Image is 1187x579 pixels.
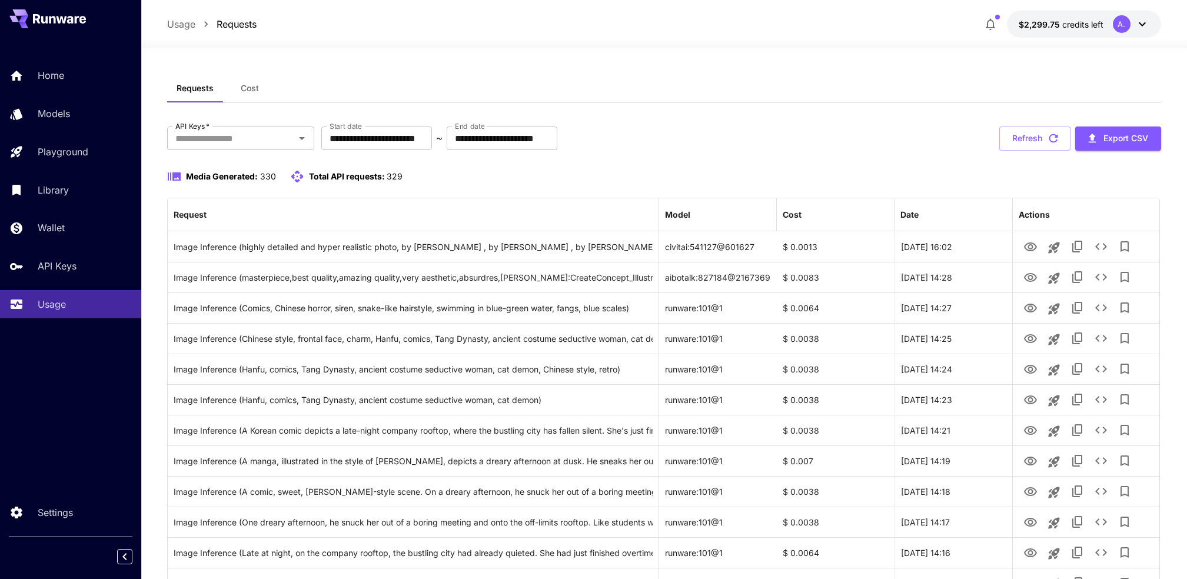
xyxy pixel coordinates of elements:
[777,445,895,476] div: $ 0.007
[777,507,895,537] div: $ 0.0038
[1019,479,1042,503] button: View
[1113,480,1136,503] button: Add to library
[175,121,210,131] label: API Keys
[659,445,777,476] div: runware:101@1
[330,121,362,131] label: Start date
[777,262,895,292] div: $ 0.0083
[783,209,802,219] div: Cost
[1042,481,1066,504] button: Launch in playground
[217,17,257,31] a: Requests
[1062,19,1103,29] span: credits left
[1113,265,1136,289] button: Add to library
[1007,11,1161,38] button: $2,299.75003A.
[659,262,777,292] div: aibotalk:827184@2167369
[1066,418,1089,442] button: Copy TaskUUID
[895,476,1012,507] div: 30 Sep, 2025 14:18
[1019,19,1062,29] span: $2,299.75
[38,221,65,235] p: Wallet
[1113,449,1136,472] button: Add to library
[177,83,214,94] span: Requests
[1089,388,1113,411] button: See details
[659,507,777,537] div: runware:101@1
[1113,388,1136,411] button: Add to library
[1042,358,1066,382] button: Launch in playground
[1089,327,1113,350] button: See details
[1089,235,1113,258] button: See details
[174,477,652,507] div: Click to copy prompt
[659,415,777,445] div: runware:101@1
[1113,327,1136,350] button: Add to library
[665,209,690,219] div: Model
[895,262,1012,292] div: 30 Sep, 2025 14:28
[1019,209,1050,219] div: Actions
[174,507,652,537] div: Click to copy prompt
[777,354,895,384] div: $ 0.0038
[38,145,88,159] p: Playground
[241,83,259,94] span: Cost
[167,17,195,31] a: Usage
[309,171,385,181] span: Total API requests:
[777,323,895,354] div: $ 0.0038
[1066,480,1089,503] button: Copy TaskUUID
[1066,449,1089,472] button: Copy TaskUUID
[895,415,1012,445] div: 30 Sep, 2025 14:21
[1066,265,1089,289] button: Copy TaskUUID
[777,231,895,262] div: $ 0.0013
[174,354,652,384] div: Click to copy prompt
[659,231,777,262] div: civitai:541127@601627
[117,549,132,564] button: Collapse sidebar
[436,131,443,145] p: ~
[387,171,403,181] span: 329
[1089,541,1113,564] button: See details
[777,415,895,445] div: $ 0.0038
[1066,541,1089,564] button: Copy TaskUUID
[1113,15,1131,33] div: A.
[294,130,310,147] button: Open
[1042,542,1066,565] button: Launch in playground
[777,537,895,568] div: $ 0.0064
[659,476,777,507] div: runware:101@1
[1089,296,1113,320] button: See details
[1042,236,1066,259] button: Launch in playground
[174,209,207,219] div: Request
[895,323,1012,354] div: 30 Sep, 2025 14:25
[1066,296,1089,320] button: Copy TaskUUID
[1019,418,1042,442] button: View
[1113,541,1136,564] button: Add to library
[659,292,777,323] div: runware:101@1
[38,183,69,197] p: Library
[1042,267,1066,290] button: Launch in playground
[174,446,652,476] div: Click to copy prompt
[1042,297,1066,321] button: Launch in playground
[1113,357,1136,381] button: Add to library
[174,538,652,568] div: Click to copy prompt
[167,17,257,31] nav: breadcrumb
[777,384,895,415] div: $ 0.0038
[900,209,919,219] div: Date
[659,354,777,384] div: runware:101@1
[174,262,652,292] div: Click to copy prompt
[174,385,652,415] div: Click to copy prompt
[1089,480,1113,503] button: See details
[1019,234,1042,258] button: View
[38,68,64,82] p: Home
[260,171,276,181] span: 330
[1019,510,1042,534] button: View
[777,476,895,507] div: $ 0.0038
[1113,418,1136,442] button: Add to library
[1019,540,1042,564] button: View
[38,297,66,311] p: Usage
[1128,523,1187,579] iframe: Chat Widget
[1042,328,1066,351] button: Launch in playground
[895,231,1012,262] div: 30 Sep, 2025 16:02
[1019,387,1042,411] button: View
[174,415,652,445] div: Click to copy prompt
[1019,265,1042,289] button: View
[126,546,141,567] div: Collapse sidebar
[174,232,652,262] div: Click to copy prompt
[1089,265,1113,289] button: See details
[1066,235,1089,258] button: Copy TaskUUID
[1042,389,1066,412] button: Launch in playground
[777,292,895,323] div: $ 0.0064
